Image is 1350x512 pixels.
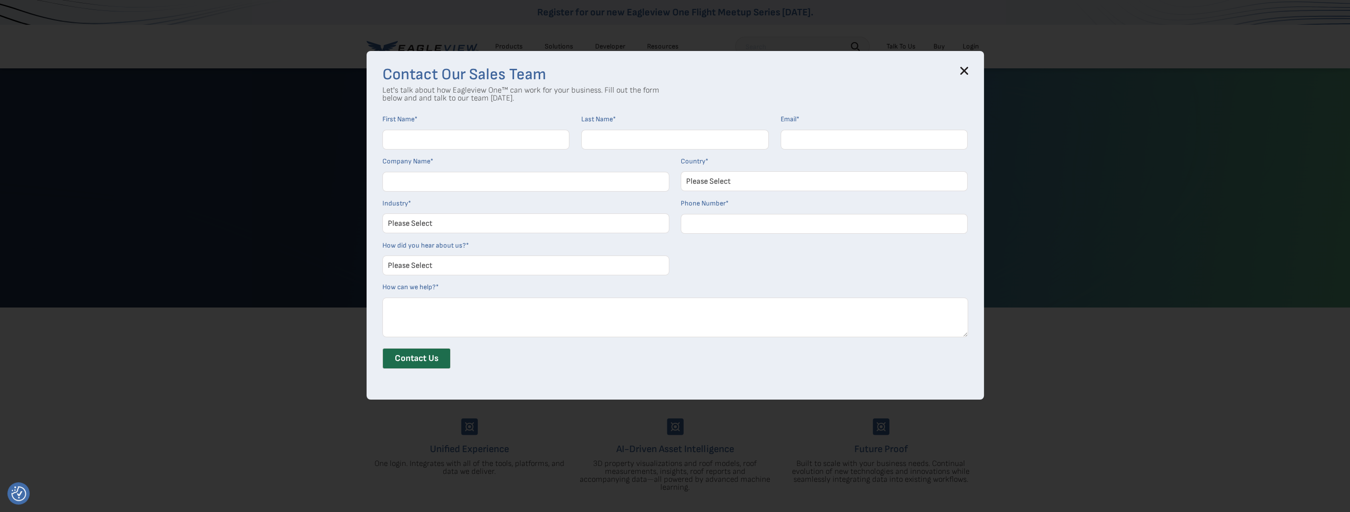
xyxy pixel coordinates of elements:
h3: Contact Our Sales Team [382,67,968,83]
span: Email [781,115,796,123]
span: Phone Number [681,199,726,207]
img: Revisit consent button [11,486,26,501]
span: Company Name [382,157,430,165]
input: Contact Us [382,348,451,369]
p: Let's talk about how Eagleview One™ can work for your business. Fill out the form below and and t... [382,87,659,102]
span: Country [681,157,705,165]
span: First Name [382,115,415,123]
span: Industry [382,199,408,207]
span: How did you hear about us? [382,241,466,250]
button: Consent Preferences [11,486,26,501]
span: How can we help? [382,283,436,291]
span: Last Name [581,115,613,123]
